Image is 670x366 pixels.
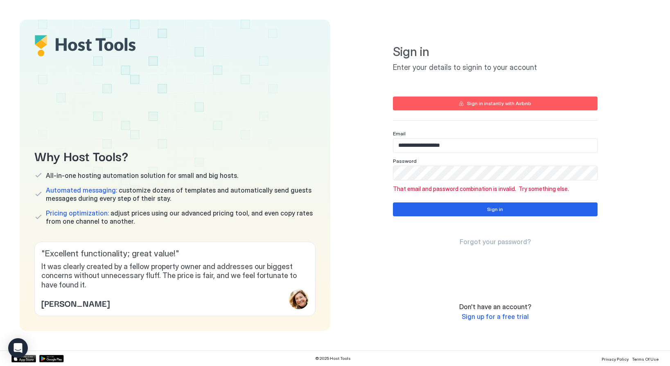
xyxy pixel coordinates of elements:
span: [PERSON_NAME] [41,297,110,309]
span: Pricing optimization: [46,209,109,217]
span: Why Host Tools? [34,146,316,165]
span: Email [393,130,406,137]
span: Don't have an account? [459,303,531,311]
span: Privacy Policy [602,357,629,362]
a: Privacy Policy [602,354,629,363]
span: adjust prices using our advanced pricing tool, and even copy rates from one channel to another. [46,209,316,225]
a: Terms Of Use [632,354,659,363]
span: © 2025 Host Tools [315,356,351,361]
span: That email and password combination is invalid. Try something else. [393,185,598,193]
button: Sign in instantly with Airbnb [393,97,598,110]
span: customize dozens of templates and automatically send guests messages during every step of their s... [46,186,316,202]
span: It was clearly created by a fellow property owner and addresses our biggest concerns without unne... [41,262,309,290]
button: Sign in [393,202,598,216]
span: Password [393,158,417,164]
a: Forgot your password? [460,238,531,246]
div: profile [289,290,309,309]
a: Google Play Store [39,355,64,362]
span: " Excellent functionality; great value! " [41,249,309,259]
span: Terms Of Use [632,357,659,362]
input: Input Field [393,139,597,153]
a: App Store [11,355,36,362]
div: Sign in [487,206,503,213]
a: Sign up for a free trial [462,312,529,321]
div: Open Intercom Messenger [8,338,28,358]
span: Sign in [393,44,598,60]
input: Input Field [393,166,597,180]
span: Automated messaging: [46,186,117,194]
span: All-in-one hosting automation solution for small and big hosts. [46,171,238,180]
div: Sign in instantly with Airbnb [467,100,531,107]
span: Enter your details to signin to your account [393,63,598,72]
